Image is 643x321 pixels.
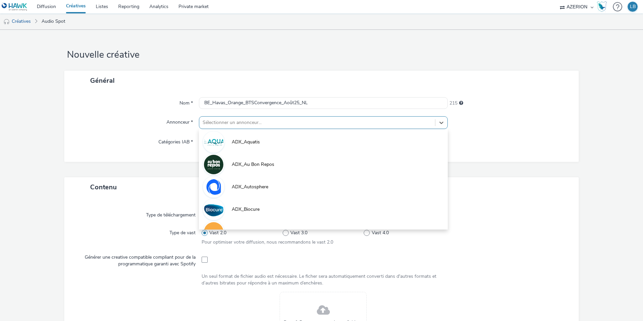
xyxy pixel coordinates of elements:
img: undefined Logo [2,3,27,11]
span: ADX_Biocure [232,206,260,213]
span: Vast 3.0 [290,230,307,236]
span: 215 [449,100,457,107]
span: Pour optimiser votre diffusion, nous recommandons le vast 2.0 [202,239,333,245]
span: ADX_Autosphere [232,184,268,190]
div: Un seul format de fichier audio est nécessaire. Le ficher sera automatiquement converti dans d'au... [202,273,445,287]
label: Catégories IAB * [156,136,196,145]
img: ADX_Aquatis [204,132,223,152]
span: Général [90,76,115,85]
img: ADX_Au Bon Repos [204,155,223,174]
span: ADX_Au Bon Repos [232,161,274,168]
span: Contenu [90,183,117,192]
h1: Nouvelle créative [64,49,579,61]
img: ADX_Biocure [204,200,223,219]
label: Annonceur * [164,116,196,126]
span: Vast 4.0 [372,230,389,236]
span: ADX_Aquatis [232,139,260,145]
input: Nom [199,97,448,109]
label: Type de téléchargement [143,209,198,218]
label: Nom * [177,97,196,107]
label: Type de vast [167,227,198,236]
span: ADX_Camber [232,229,260,235]
img: ADX_Autosphere [204,177,223,197]
label: Générer une creative compatible compliant pour de la programmatique garanti avec Spotify [76,251,198,268]
a: Hawk Academy [597,1,610,12]
a: Audio Spot [38,13,69,29]
img: audio [3,18,10,25]
span: Vast 2.0 [209,230,226,236]
img: ADX_Camber [204,222,223,242]
div: 255 caractères maximum [459,100,463,107]
div: LB [630,2,636,12]
img: Hawk Academy [597,1,607,12]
